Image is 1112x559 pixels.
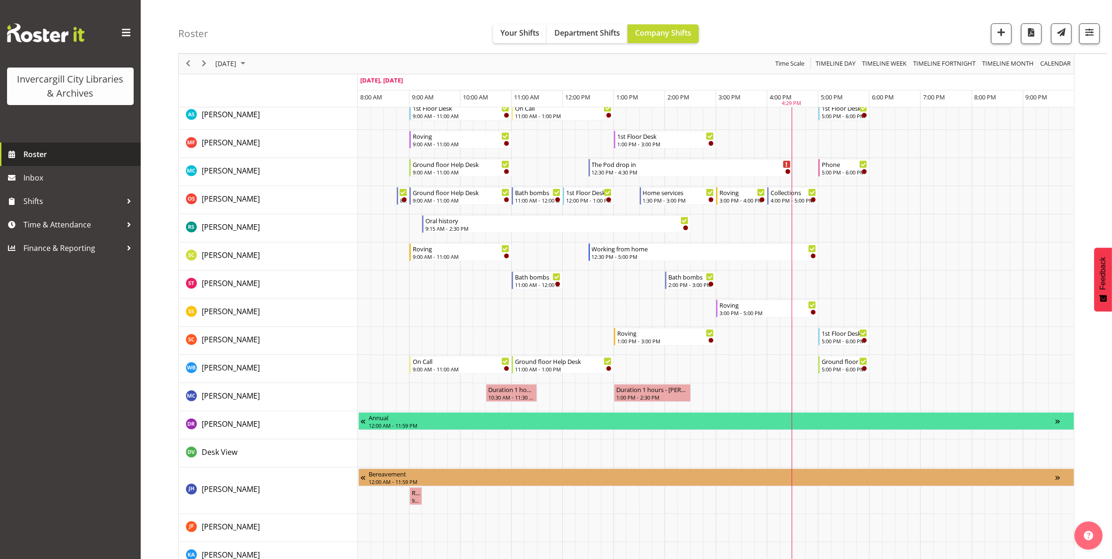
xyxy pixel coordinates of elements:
[409,159,512,177] div: Michelle Cunningham"s event - Ground floor Help Desk Begin From Thursday, October 2, 2025 at 9:00...
[512,103,614,121] div: Mandy Stenton"s event - On Call Begin From Thursday, October 2, 2025 at 11:00:00 AM GMT+13:00 End...
[179,214,358,242] td: Rosie Stather resource
[1099,257,1107,290] span: Feedback
[616,393,688,401] div: 1:00 PM - 2:30 PM
[822,168,867,176] div: 5:00 PM - 6:00 PM
[358,412,1074,430] div: Debra Robinson"s event - Annual Begin From Wednesday, October 1, 2025 at 12:00:00 AM GMT+13:00 En...
[202,362,260,373] a: [PERSON_NAME]
[617,131,714,141] div: 1st Floor Desk
[202,137,260,148] span: [PERSON_NAME]
[821,93,843,101] span: 5:00 PM
[1039,58,1072,70] span: calendar
[202,334,260,345] span: [PERSON_NAME]
[515,196,560,204] div: 11:00 AM - 12:00 PM
[413,356,509,366] div: On Call
[512,272,563,289] div: Saniya Thompson"s event - Bath bombs Begin From Thursday, October 2, 2025 at 11:00:00 AM GMT+13:0...
[413,168,509,176] div: 9:00 AM - 11:00 AM
[202,193,260,204] a: [PERSON_NAME]
[719,309,816,317] div: 3:00 PM - 5:00 PM
[202,109,260,120] a: [PERSON_NAME]
[202,250,260,260] span: [PERSON_NAME]
[818,328,870,346] div: Serena Casey"s event - 1st Floor Desk Begin From Thursday, October 2, 2025 at 5:00:00 PM GMT+13:0...
[202,222,260,232] span: [PERSON_NAME]
[369,469,1056,478] div: Bereavement
[563,187,614,205] div: Olivia Stanley"s event - 1st Floor Desk Begin From Thursday, October 2, 2025 at 12:00:00 PM GMT+1...
[643,196,714,204] div: 1:30 PM - 3:00 PM
[770,93,792,101] span: 4:00 PM
[991,23,1012,44] button: Add a new shift
[202,483,260,495] a: [PERSON_NAME]
[512,187,563,205] div: Olivia Stanley"s event - Bath bombs Begin From Thursday, October 2, 2025 at 11:00:00 AM GMT+13:00...
[815,58,856,70] span: Timeline Day
[643,188,714,197] div: Home services
[782,100,802,108] div: 4:29 PM
[592,244,817,253] div: Working from home
[923,93,945,101] span: 7:00 PM
[668,272,714,281] div: Bath bombs
[861,58,908,70] button: Timeline Week
[767,187,818,205] div: Olivia Stanley"s event - Collections Begin From Thursday, October 2, 2025 at 4:00:00 PM GMT+13:00...
[202,306,260,317] a: [PERSON_NAME]
[409,243,512,261] div: Samuel Carter"s event - Roving Begin From Thursday, October 2, 2025 at 9:00:00 AM GMT+13:00 Ends ...
[198,58,211,70] button: Next
[413,103,509,113] div: 1st Floor Desk
[425,225,688,232] div: 9:15 AM - 2:30 PM
[23,194,122,208] span: Shifts
[360,76,403,84] span: [DATE], [DATE]
[412,93,434,101] span: 9:00 AM
[202,278,260,288] span: [PERSON_NAME]
[212,54,251,74] div: October 2, 2025
[640,187,717,205] div: Olivia Stanley"s event - Home services Begin From Thursday, October 2, 2025 at 1:30:00 PM GMT+13:...
[771,188,816,197] div: Collections
[179,102,358,130] td: Mandy Stenton resource
[202,391,260,401] span: [PERSON_NAME]
[409,131,512,149] div: Marianne Foster"s event - Roving Begin From Thursday, October 2, 2025 at 9:00:00 AM GMT+13:00 End...
[7,23,84,42] img: Rosterit website logo
[413,188,509,197] div: Ground floor Help Desk
[592,253,817,260] div: 12:30 PM - 5:00 PM
[369,478,1056,485] div: 12:00 AM - 11:59 PM
[515,281,560,288] div: 11:00 AM - 12:00 PM
[822,159,867,169] div: Phone
[1039,58,1073,70] button: Month
[818,103,870,121] div: Mandy Stenton"s event - 1st Floor Desk Begin From Thursday, October 2, 2025 at 5:00:00 PM GMT+13:...
[179,158,358,186] td: Michelle Cunningham resource
[592,168,791,176] div: 12:30 PM - 4:30 PM
[422,215,691,233] div: Rosie Stather"s event - Oral history Begin From Thursday, October 2, 2025 at 9:15:00 AM GMT+13:00...
[369,422,1056,429] div: 12:00 AM - 11:59 PM
[512,356,614,374] div: Willem Burger"s event - Ground floor Help Desk Begin From Thursday, October 2, 2025 at 11:00:00 A...
[202,165,260,176] a: [PERSON_NAME]
[774,58,806,70] button: Time Scale
[716,300,818,317] div: Saranya Sarisa"s event - Roving Begin From Thursday, October 2, 2025 at 3:00:00 PM GMT+13:00 Ends...
[1026,93,1048,101] span: 9:00 PM
[202,521,260,532] span: [PERSON_NAME]
[16,72,124,100] div: Invercargill City Libraries & Archives
[202,249,260,261] a: [PERSON_NAME]
[1051,23,1072,44] button: Send a list of all shifts for the selected filtered period to all rostered employees.
[515,365,612,373] div: 11:00 AM - 1:00 PM
[614,384,691,402] div: Aurora Catu"s event - Duration 1 hours - Aurora Catu Begin From Thursday, October 2, 2025 at 1:00...
[425,216,688,225] div: Oral history
[202,521,260,532] a: [PERSON_NAME]
[202,194,260,204] span: [PERSON_NAME]
[180,54,196,74] div: previous period
[179,327,358,355] td: Serena Casey resource
[202,221,260,233] a: [PERSON_NAME]
[515,103,612,113] div: On Call
[179,468,358,514] td: Jillian Hunter resource
[547,24,628,43] button: Department Shifts
[566,196,612,204] div: 12:00 PM - 1:00 PM
[565,93,590,101] span: 12:00 PM
[1084,531,1093,540] img: help-xxl-2.png
[202,419,260,429] span: [PERSON_NAME]
[1079,23,1100,44] button: Filter Shifts
[975,93,997,101] span: 8:00 PM
[202,418,260,430] a: [PERSON_NAME]
[397,187,409,205] div: Olivia Stanley"s event - Newspapers Begin From Thursday, October 2, 2025 at 8:45:00 AM GMT+13:00 ...
[214,58,237,70] span: [DATE]
[818,356,870,374] div: Willem Burger"s event - Ground floor Help Desk Begin From Thursday, October 2, 2025 at 5:00:00 PM...
[202,484,260,494] span: [PERSON_NAME]
[719,188,765,197] div: Roving
[822,356,867,366] div: Ground floor Help Desk
[814,58,857,70] button: Timeline Day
